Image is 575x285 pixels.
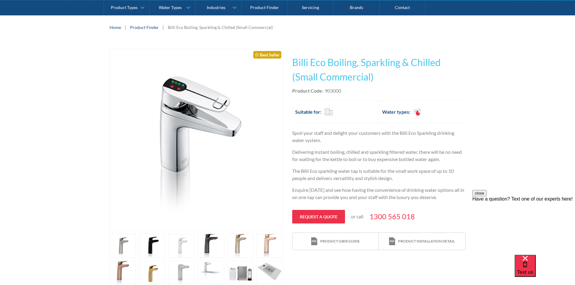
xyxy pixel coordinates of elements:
[253,51,281,59] div: Best Seller
[292,210,345,223] a: Request a quote
[320,239,360,244] div: Product user guide
[207,5,225,10] div: Industries
[130,24,159,30] a: Product Finder
[292,233,379,250] a: print iconProduct user guide
[168,24,273,30] div: Billi Eco Boiling, Sparkling & Chilled (Small Commercial)
[111,5,138,10] div: Product Types
[472,190,575,262] iframe: podium webchat widget prompt
[257,261,283,285] a: open lightbox
[227,261,254,285] a: open lightbox
[139,234,165,258] a: open lightbox
[292,55,466,84] h1: Billi Eco Boiling, Sparkling & Chilled (Small Commercial)
[139,261,165,285] a: open lightbox
[379,233,465,250] a: print iconProduct installation detail
[292,167,466,182] p: The Billi Eco sparkling water tap is suitable for the small work space of up to 10 people and del...
[110,49,283,231] a: open lightbox
[162,24,165,31] div: |
[110,234,136,258] a: open lightbox
[227,234,254,258] a: open lightbox
[292,148,466,163] p: Delivering instant boiling, chilled and sparkling filtered water, there will be no need for waiti...
[257,234,283,258] a: open lightbox
[389,237,395,245] img: print icon
[110,24,121,30] a: Home
[124,24,127,31] div: |
[292,129,466,144] p: Spoil your staff and delight your customers with the Billi Eco Sparkling drinking water system.
[198,234,224,258] a: open lightbox
[351,213,363,220] p: or call
[136,49,256,230] img: Billi Eco Boiling, Sparkling & Chilled (Small Commercial)
[382,108,410,116] h2: Water types:
[311,237,317,245] img: print icon
[292,88,323,93] strong: Product Code:
[168,261,195,285] a: open lightbox
[325,87,341,94] div: 903000
[292,186,466,201] p: Enquire [DATE] and see how having the convenience of drinking water options all in on one tap can...
[515,255,575,285] iframe: podium webchat widget bubble
[198,261,224,285] a: open lightbox
[168,234,195,258] a: open lightbox
[159,5,182,10] div: Water Types
[398,239,455,244] div: Product installation detail
[110,261,136,285] a: open lightbox
[369,211,415,222] a: 1300 565 018
[295,108,321,116] h2: Suitable for:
